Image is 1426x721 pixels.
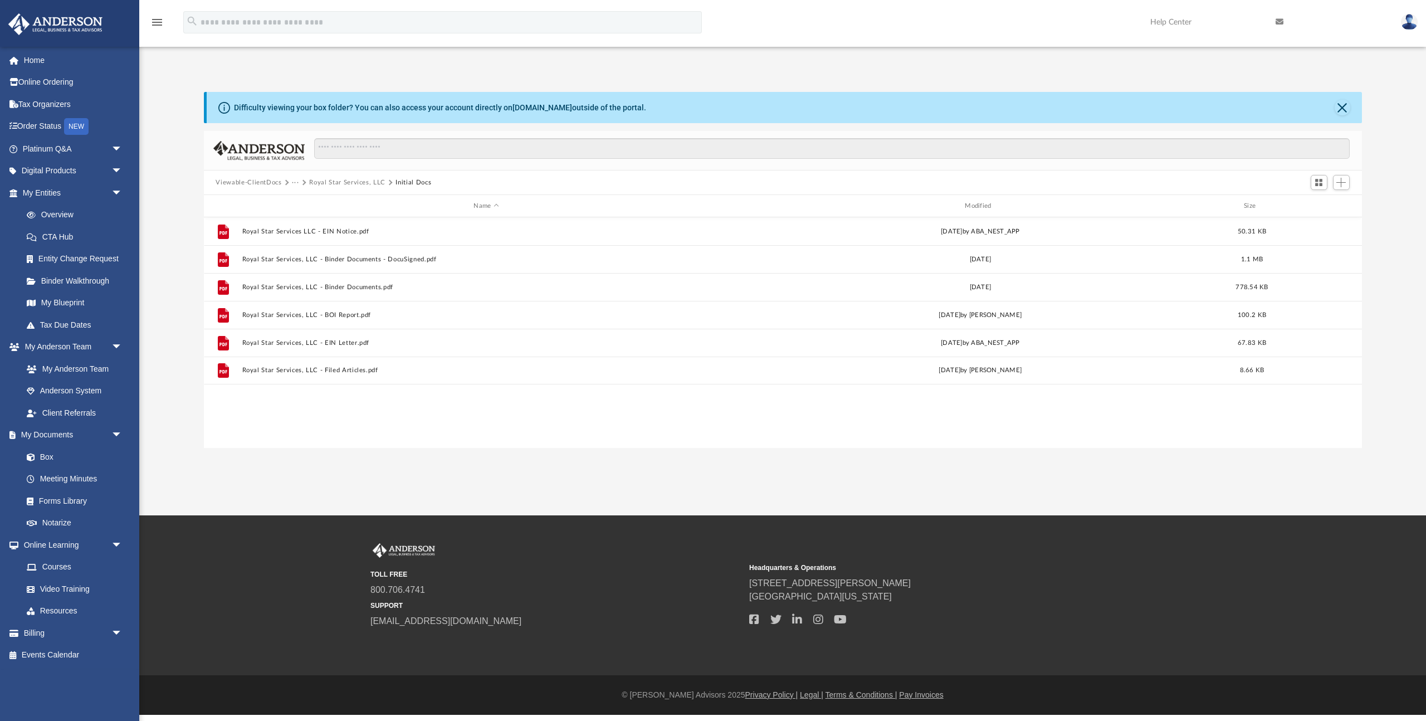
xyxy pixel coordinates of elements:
a: Box [16,446,128,468]
a: Binder Walkthrough [16,270,139,292]
a: Tax Organizers [8,93,139,115]
a: Legal | [800,690,823,699]
span: 8.66 KB [1239,367,1264,373]
span: 1.1 MB [1241,256,1263,262]
img: User Pic [1401,14,1418,30]
a: CTA Hub [16,226,139,248]
span: arrow_drop_down [111,336,134,359]
div: [DATE] by [PERSON_NAME] [736,366,1225,376]
a: Home [8,49,139,71]
a: My Blueprint [16,292,134,314]
button: Royal Star Services, LLC - BOI Report.pdf [242,311,731,319]
div: © [PERSON_NAME] Advisors 2025 [139,689,1426,701]
div: [DATE] [736,255,1225,265]
a: My Entitiesarrow_drop_down [8,182,139,204]
div: id [1279,201,1357,211]
i: menu [150,16,164,29]
small: SUPPORT [370,601,741,611]
a: [DOMAIN_NAME] [512,103,572,112]
div: by ABA_NEST_APP [736,338,1225,348]
div: Name [241,201,730,211]
div: id [208,201,236,211]
a: [GEOGRAPHIC_DATA][US_STATE] [749,592,892,601]
a: Billingarrow_drop_down [8,622,139,644]
button: Royal Star Services, LLC - Binder Documents.pdf [242,284,731,291]
span: arrow_drop_down [111,160,134,183]
img: Anderson Advisors Platinum Portal [5,13,106,35]
span: arrow_drop_down [111,424,134,447]
span: arrow_drop_down [111,534,134,557]
a: Order StatusNEW [8,115,139,138]
div: Size [1229,201,1274,211]
a: Digital Productsarrow_drop_down [8,160,139,182]
button: Switch to Grid View [1311,175,1327,191]
a: 800.706.4741 [370,585,425,595]
a: Forms Library [16,490,128,512]
a: Notarize [16,512,134,534]
button: Close [1335,100,1350,115]
input: Search files and folders [314,138,1349,159]
a: Entity Change Request [16,248,139,270]
small: TOLL FREE [370,569,741,579]
div: NEW [64,118,89,135]
button: Royal Star Services, LLC - Filed Articles.pdf [242,367,731,374]
a: Anderson System [16,380,134,402]
span: arrow_drop_down [111,182,134,204]
a: My Anderson Teamarrow_drop_down [8,336,134,358]
img: Anderson Advisors Platinum Portal [370,543,437,558]
a: menu [150,21,164,29]
small: Headquarters & Operations [749,563,1120,573]
button: Royal Star Services LLC - EIN Notice.pdf [242,228,731,235]
a: [STREET_ADDRESS][PERSON_NAME] [749,578,911,588]
div: grid [204,217,1362,448]
div: [DATE] [736,282,1225,293]
a: Video Training [16,578,128,600]
button: Royal Star Services, LLC [309,178,385,188]
button: Royal Star Services, LLC - EIN Letter.pdf [242,339,731,347]
span: 50.31 KB [1237,228,1266,235]
button: Royal Star Services, LLC - Binder Documents - DocuSigned.pdf [242,256,731,263]
a: [EMAIL_ADDRESS][DOMAIN_NAME] [370,616,521,626]
button: Initial Docs [395,178,431,188]
a: Client Referrals [16,402,134,424]
div: [DATE] by ABA_NEST_APP [736,227,1225,237]
a: Privacy Policy | [745,690,798,699]
div: Difficulty viewing your box folder? You can also access your account directly on outside of the p... [234,102,646,114]
a: Online Learningarrow_drop_down [8,534,134,556]
a: Overview [16,204,139,226]
span: 67.83 KB [1237,340,1266,346]
div: Modified [735,201,1224,211]
a: Platinum Q&Aarrow_drop_down [8,138,139,160]
div: [DATE] by [PERSON_NAME] [736,310,1225,320]
i: search [186,15,198,27]
a: Courses [16,556,134,578]
a: Online Ordering [8,71,139,94]
a: Events Calendar [8,644,139,666]
a: My Anderson Team [16,358,128,380]
a: My Documentsarrow_drop_down [8,424,134,446]
a: Pay Invoices [899,690,943,699]
a: Terms & Conditions | [826,690,897,699]
button: Add [1333,175,1350,191]
button: Viewable-ClientDocs [216,178,281,188]
span: arrow_drop_down [111,622,134,645]
a: Meeting Minutes [16,468,134,490]
a: Resources [16,600,134,622]
span: 100.2 KB [1237,312,1266,318]
span: [DATE] [941,340,963,346]
a: Tax Due Dates [16,314,139,336]
span: 778.54 KB [1235,284,1268,290]
button: ··· [292,178,299,188]
span: arrow_drop_down [111,138,134,160]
